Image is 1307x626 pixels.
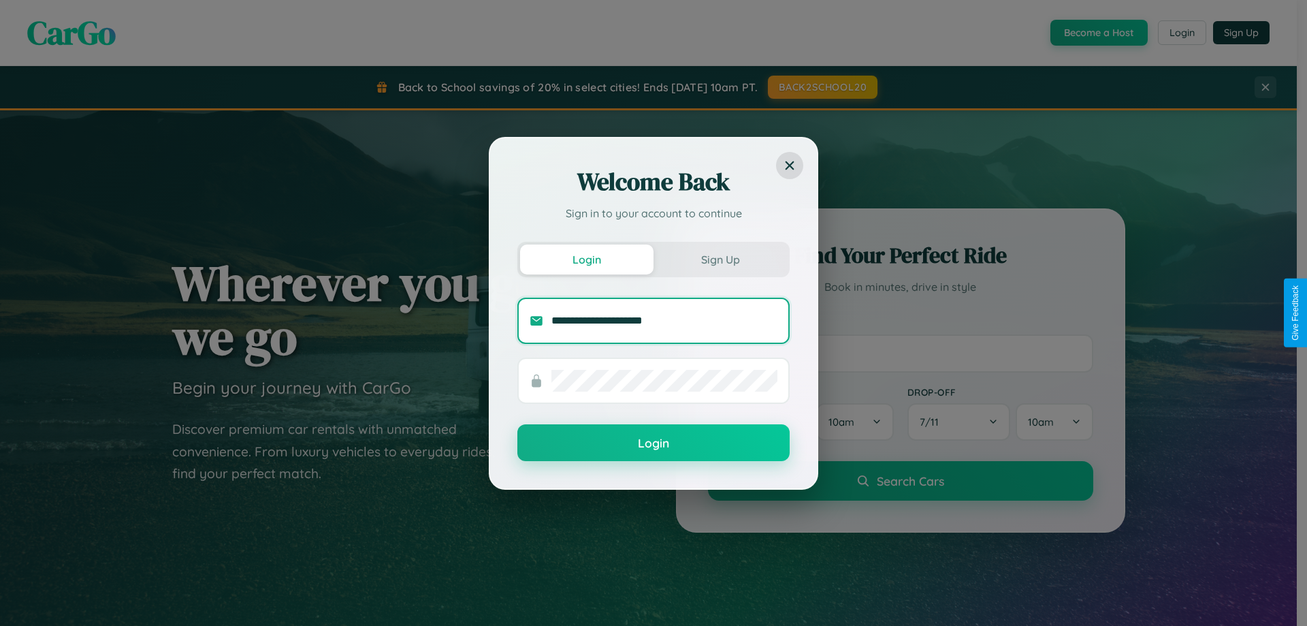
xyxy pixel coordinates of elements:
[1291,285,1300,341] div: Give Feedback
[653,245,787,275] button: Sign Up
[517,424,790,461] button: Login
[517,205,790,221] p: Sign in to your account to continue
[520,245,653,275] button: Login
[517,166,790,198] h2: Welcome Back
